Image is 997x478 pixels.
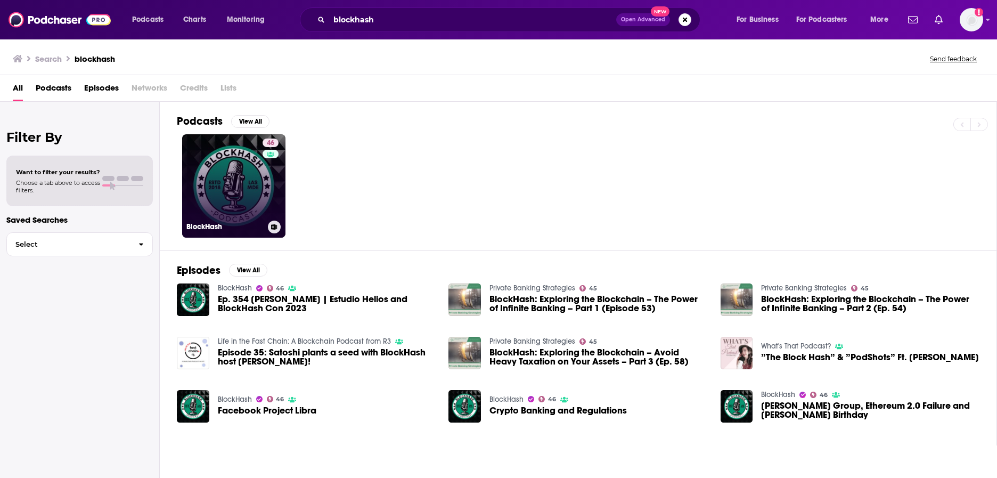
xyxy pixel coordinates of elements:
[180,79,208,101] span: Credits
[182,134,285,238] a: 46BlockHash
[219,11,279,28] button: open menu
[737,12,779,27] span: For Business
[16,168,100,176] span: Want to filter your results?
[177,264,220,277] h2: Episodes
[975,8,983,17] svg: Add a profile image
[651,6,670,17] span: New
[930,11,947,29] a: Show notifications dropdown
[904,11,922,29] a: Show notifications dropdown
[218,295,436,313] span: Ep. 354 [PERSON_NAME] | Estudio Helios and BlockHash Con 2023
[621,17,665,22] span: Open Advanced
[589,339,597,344] span: 45
[761,353,979,362] a: ”The Block Hash” & ”PodShots” Ft. Brandon Zemp
[863,11,902,28] button: open menu
[851,285,869,291] a: 45
[761,295,979,313] a: BlockHash: Exploring the Blockchain – The Power of Infinite Banking – Part 2 (Ep. 54)
[960,8,983,31] span: Logged in as ellerylsmith123
[125,11,177,28] button: open menu
[489,337,575,346] a: Private Banking Strategies
[177,390,209,423] img: Facebook Project Libra
[761,390,795,399] a: BlockHash
[448,390,481,423] img: Crypto Banking and Regulations
[229,264,267,277] button: View All
[267,396,284,402] a: 46
[84,79,119,101] a: Episodes
[183,12,206,27] span: Charts
[35,54,62,64] h3: Search
[231,115,269,128] button: View All
[218,348,436,366] a: Episode 35: Satoshi plants a seed with BlockHash host Brandon Zemp!
[7,241,130,248] span: Select
[267,138,274,149] span: 46
[36,79,71,101] a: Podcasts
[218,395,252,404] a: BlockHash
[310,7,710,32] div: Search podcasts, credits, & more...
[729,11,792,28] button: open menu
[9,10,111,30] img: Podchaser - Follow, Share and Rate Podcasts
[267,285,284,291] a: 46
[177,337,209,369] img: Episode 35: Satoshi plants a seed with BlockHash host Brandon Zemp!
[616,13,670,26] button: Open AdvancedNew
[13,79,23,101] a: All
[220,79,236,101] span: Lists
[761,342,831,351] a: What's That Podcast?
[489,406,627,415] span: Crypto Banking and Regulations
[177,283,209,316] img: Ep. 354 Clément Yeung | Estudio Helios and BlockHash Con 2023
[721,337,753,369] img: ”The Block Hash” & ”PodShots” Ft. Brandon Zemp
[276,286,284,291] span: 46
[761,353,979,362] span: ”The Block Hash” & ”PodShots” Ft. [PERSON_NAME]
[227,12,265,27] span: Monitoring
[548,397,556,402] span: 46
[218,406,316,415] a: Facebook Project Libra
[489,395,524,404] a: BlockHash
[448,283,481,316] img: BlockHash: Exploring the Blockchain – The Power of Infinite Banking – Part 1 (Episode 53)
[721,390,753,423] img: Devere Group, Ethereum 2.0 Failure and Cardano's Birthday
[218,295,436,313] a: Ep. 354 Clément Yeung | Estudio Helios and BlockHash Con 2023
[448,337,481,369] img: BlockHash: Exploring the Blockchain – Avoid Heavy Taxation on Your Assets – Part 3 (Ep. 58)
[861,286,869,291] span: 45
[276,397,284,402] span: 46
[132,79,167,101] span: Networks
[489,295,708,313] a: BlockHash: Exploring the Blockchain – The Power of Infinite Banking – Part 1 (Episode 53)
[960,8,983,31] button: Show profile menu
[132,12,164,27] span: Podcasts
[176,11,213,28] a: Charts
[177,115,223,128] h2: Podcasts
[6,215,153,225] p: Saved Searches
[761,401,979,419] a: Devere Group, Ethereum 2.0 Failure and Cardano's Birthday
[870,12,888,27] span: More
[796,12,847,27] span: For Podcasters
[329,11,616,28] input: Search podcasts, credits, & more...
[489,348,708,366] a: BlockHash: Exploring the Blockchain – Avoid Heavy Taxation on Your Assets – Part 3 (Ep. 58)
[820,393,828,398] span: 46
[218,348,436,366] span: Episode 35: Satoshi plants a seed with BlockHash host [PERSON_NAME]!
[263,139,279,147] a: 46
[789,11,863,28] button: open menu
[6,129,153,145] h2: Filter By
[960,8,983,31] img: User Profile
[761,283,847,293] a: Private Banking Strategies
[927,54,980,63] button: Send feedback
[579,338,597,345] a: 45
[75,54,115,64] h3: blockhash
[6,232,153,256] button: Select
[589,286,597,291] span: 45
[579,285,597,291] a: 45
[177,115,269,128] a: PodcastsView All
[721,283,753,316] img: BlockHash: Exploring the Blockchain – The Power of Infinite Banking – Part 2 (Ep. 54)
[218,283,252,293] a: BlockHash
